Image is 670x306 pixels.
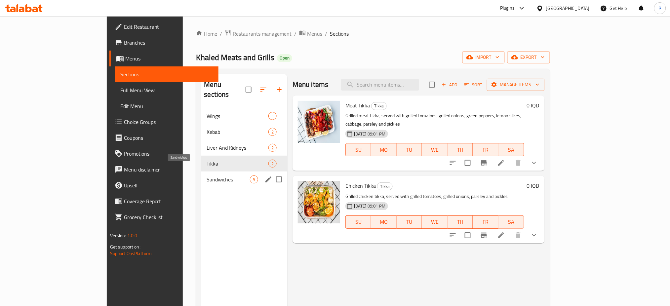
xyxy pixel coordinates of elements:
a: Upsell [109,177,219,193]
div: Liver And Kidneys2 [201,140,287,156]
a: Support.OpsPlatform [110,249,152,258]
button: TU [397,143,422,156]
span: Edit Menu [120,102,214,110]
button: Add section [271,82,287,97]
button: show more [526,227,542,243]
span: Tikka [207,160,268,168]
button: SU [345,215,371,229]
span: TH [450,145,470,155]
button: export [507,51,550,63]
span: SU [348,145,369,155]
span: SA [501,145,521,155]
span: Choice Groups [124,118,214,126]
button: SA [498,215,524,229]
span: Coverage Report [124,197,214,205]
span: 2 [269,129,276,135]
div: items [268,128,277,136]
span: Full Menu View [120,86,214,94]
button: TH [448,143,473,156]
span: [DATE] 09:01 PM [351,131,388,137]
span: Select to update [461,156,475,170]
img: Meat Tikka [298,101,340,143]
span: TU [399,145,419,155]
button: TU [397,215,422,229]
a: Promotions [109,146,219,162]
svg: Show Choices [530,159,538,167]
span: Manage items [492,81,539,89]
span: Edit Restaurant [124,23,214,31]
h2: Menu sections [204,80,246,99]
svg: Show Choices [530,231,538,239]
button: edit [263,174,273,184]
div: Sandwiches5edit [201,172,287,187]
button: Sort [463,80,484,90]
div: Tikka2 [201,156,287,172]
span: Menu disclaimer [124,166,214,173]
span: 1 [269,113,276,119]
span: Tikka [372,102,386,110]
span: Tikka [377,183,392,190]
span: Sections [330,30,349,38]
h6: 0 IQD [527,181,539,190]
nav: breadcrumb [196,29,550,38]
span: Get support on: [110,243,140,251]
span: Menus [307,30,322,38]
button: show more [526,155,542,171]
img: Chicken Tikka [298,181,340,223]
button: Add [439,80,460,90]
span: MO [374,217,394,227]
button: SA [498,143,524,156]
span: Meat Tikka [345,100,370,110]
p: Grilled meat tikka, served with grilled tomatoes, grilled onions, green peppers, lemon slices, ca... [345,112,524,128]
a: Coverage Report [109,193,219,209]
button: MO [371,143,397,156]
input: search [341,79,419,91]
li: / [220,30,222,38]
a: Menus [109,51,219,66]
span: Select to update [461,228,475,242]
span: WE [425,217,445,227]
span: Sandwiches [207,175,250,183]
span: [DATE] 09:01 PM [351,203,388,209]
span: Kebab [207,128,268,136]
span: Khaled Meats and Grills [196,50,274,65]
span: Sort sections [256,82,271,97]
a: Sections [115,66,219,82]
span: Select section [425,78,439,92]
button: import [462,51,505,63]
span: 1.0.0 [128,231,138,240]
div: items [268,112,277,120]
div: items [250,175,258,183]
span: Wings [207,112,268,120]
a: Menu disclaimer [109,162,219,177]
span: MO [374,145,394,155]
div: items [268,160,277,168]
button: SU [345,143,371,156]
button: FR [473,143,498,156]
span: 2 [269,145,276,151]
span: P [659,5,661,12]
a: Restaurants management [225,29,292,38]
span: Upsell [124,181,214,189]
button: Manage items [487,79,545,91]
button: MO [371,215,397,229]
li: / [325,30,327,38]
span: 5 [250,176,258,183]
button: Branch-specific-item [476,227,492,243]
button: delete [510,155,526,171]
a: Grocery Checklist [109,209,219,225]
span: Open [277,55,292,61]
p: Grilled chicken tikka, served with grilled tomatoes, grilled onions, parsley and pickles [345,192,524,201]
button: Branch-specific-item [476,155,492,171]
button: delete [510,227,526,243]
a: Edit Menu [115,98,219,114]
span: Sort [464,81,483,89]
span: Select all sections [242,83,256,96]
div: Tikka [377,182,393,190]
span: Liver And Kidneys [207,144,268,152]
a: Edit menu item [497,231,505,239]
button: FR [473,215,498,229]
